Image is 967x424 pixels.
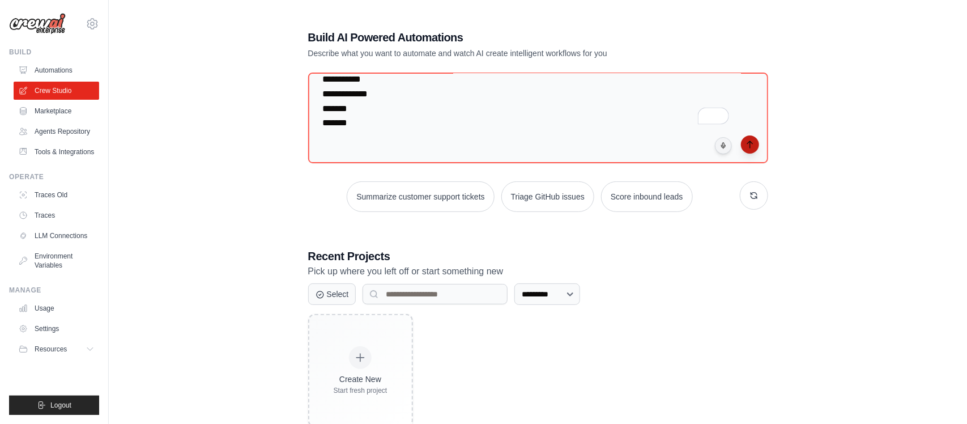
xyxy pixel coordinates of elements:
button: Logout [9,396,99,415]
img: Logo [9,13,66,35]
button: Select [308,283,356,305]
div: Operate [9,172,99,181]
iframe: Chat Widget [910,370,967,424]
a: Marketplace [14,102,99,120]
a: Settings [14,320,99,338]
button: Resources [14,340,99,358]
a: Automations [14,61,99,79]
div: Widget de chat [910,370,967,424]
p: Describe what you want to automate and watch AI create intelligent workflows for you [308,48,689,59]
button: Summarize customer support tickets [347,181,494,212]
span: Resources [35,345,67,354]
a: Traces Old [14,186,99,204]
button: Triage GitHub issues [501,181,594,212]
button: Get new suggestions [740,181,768,210]
a: Traces [14,206,99,224]
a: Environment Variables [14,247,99,274]
span: Logout [50,401,71,410]
div: Start fresh project [334,386,387,395]
a: Agents Repository [14,122,99,141]
a: Usage [14,299,99,317]
div: Create New [334,374,387,385]
textarea: To enrich screen reader interactions, please activate Accessibility in Grammarly extension settings [308,73,768,163]
a: Crew Studio [14,82,99,100]
h3: Recent Projects [308,248,768,264]
a: Tools & Integrations [14,143,99,161]
button: Click to speak your automation idea [715,137,732,154]
button: Score inbound leads [601,181,693,212]
div: Manage [9,286,99,295]
p: Pick up where you left off or start something new [308,264,768,279]
a: LLM Connections [14,227,99,245]
h1: Build AI Powered Automations [308,29,689,45]
div: Build [9,48,99,57]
